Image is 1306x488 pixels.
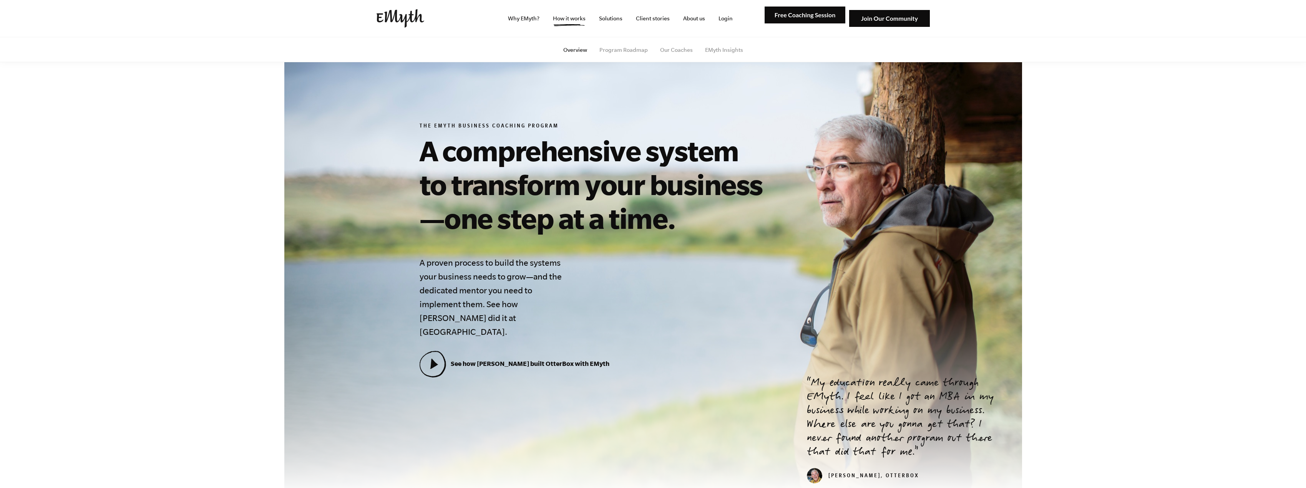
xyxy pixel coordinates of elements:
[420,134,770,235] h1: A comprehensive system to transform your business—one step at a time.
[599,47,648,53] a: Program Roadmap
[807,473,919,480] cite: [PERSON_NAME], OtterBox
[807,377,1004,460] p: My education really came through EMyth. I feel like I got an MBA in my business while working on ...
[660,47,693,53] a: Our Coaches
[563,47,587,53] a: Overview
[849,10,930,27] img: Join Our Community
[420,360,609,367] a: See how [PERSON_NAME] built OtterBox with EMyth
[705,47,743,53] a: EMyth Insights
[420,256,567,339] h4: A proven process to build the systems your business needs to grow—and the dedicated mentor you ne...
[377,9,424,28] img: EMyth
[807,468,822,483] img: Curt Richardson, OtterBox
[420,123,770,131] h6: The EMyth Business Coaching Program
[765,7,845,24] img: Free Coaching Session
